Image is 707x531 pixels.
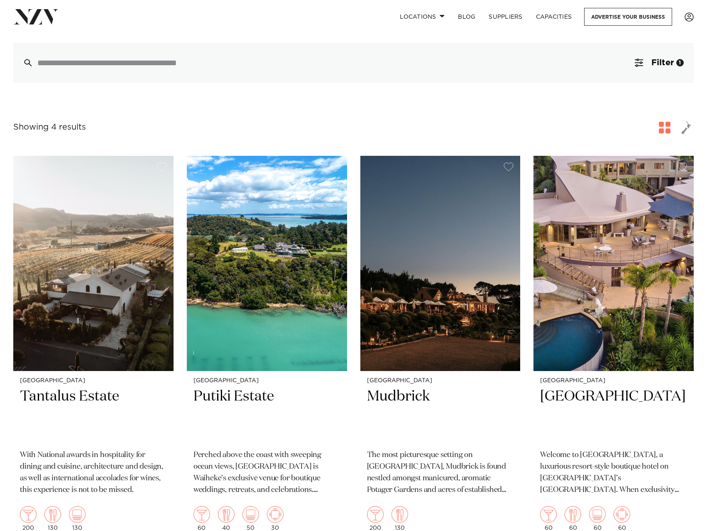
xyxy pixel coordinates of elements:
[393,8,451,26] a: Locations
[193,450,340,496] p: Perched above the coast with sweeping ocean views, [GEOGRAPHIC_DATA] is Waiheke’s exclusive venue...
[44,506,61,523] img: dining.png
[676,59,684,66] div: 1
[651,59,674,67] span: Filter
[218,506,235,523] img: dining.png
[391,506,408,531] div: 130
[529,8,579,26] a: Capacities
[367,506,384,523] img: cocktail.png
[367,387,514,443] h2: Mudbrick
[367,450,514,496] p: The most picturesque setting on [GEOGRAPHIC_DATA], Mudbrick is found nestled amongst manicured, a...
[614,506,630,531] div: 60
[391,506,408,523] img: dining.png
[565,506,581,531] div: 60
[242,506,259,531] div: 50
[589,506,606,531] div: 60
[540,506,557,531] div: 60
[20,450,167,496] p: With National awards in hospitality for dining and cuisine, architecture and design, as well as i...
[614,506,630,523] img: meeting.png
[242,506,259,523] img: theatre.png
[218,506,235,531] div: 40
[20,378,167,384] small: [GEOGRAPHIC_DATA]
[69,506,86,523] img: theatre.png
[565,506,581,523] img: dining.png
[13,121,86,134] div: Showing 4 results
[267,506,284,531] div: 30
[367,378,514,384] small: [GEOGRAPHIC_DATA]
[69,506,86,531] div: 130
[193,387,340,443] h2: Putiki Estate
[13,9,59,24] img: nzv-logo.png
[187,156,347,371] img: Aerial view of Putiki Estate on Waiheke Island
[589,506,606,523] img: theatre.png
[20,387,167,443] h2: Tantalus Estate
[193,378,340,384] small: [GEOGRAPHIC_DATA]
[20,506,37,531] div: 200
[193,506,210,531] div: 60
[540,506,557,523] img: cocktail.png
[44,506,61,531] div: 130
[625,43,694,83] button: Filter1
[540,450,687,496] p: Welcome to [GEOGRAPHIC_DATA], a luxurious resort-style boutique hotel on [GEOGRAPHIC_DATA]’s [GEO...
[540,387,687,443] h2: [GEOGRAPHIC_DATA]
[451,8,482,26] a: BLOG
[584,8,672,26] a: Advertise your business
[267,506,284,523] img: meeting.png
[20,506,37,523] img: cocktail.png
[540,378,687,384] small: [GEOGRAPHIC_DATA]
[367,506,384,531] div: 200
[482,8,529,26] a: SUPPLIERS
[193,506,210,523] img: cocktail.png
